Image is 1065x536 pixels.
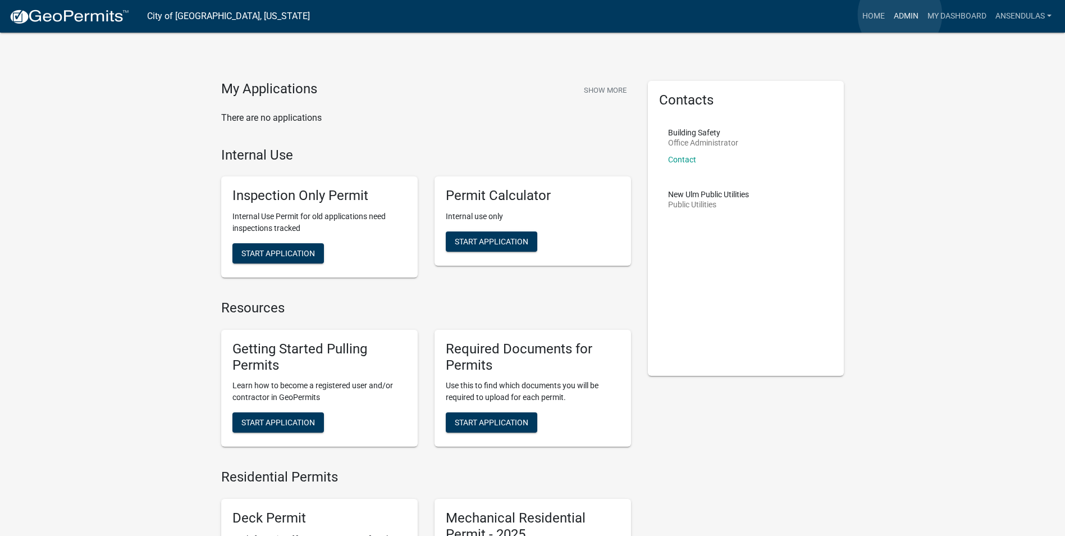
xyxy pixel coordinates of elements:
[232,380,406,403] p: Learn how to become a registered user and/or contractor in GeoPermits
[668,155,696,164] a: Contact
[923,6,991,27] a: My Dashboard
[446,231,537,252] button: Start Application
[232,412,324,433] button: Start Application
[858,6,889,27] a: Home
[455,418,528,427] span: Start Application
[446,341,620,374] h5: Required Documents for Permits
[991,6,1056,27] a: ansendulas
[668,201,749,208] p: Public Utilities
[221,300,631,316] h4: Resources
[455,237,528,246] span: Start Application
[232,188,406,204] h5: Inspection Only Permit
[446,188,620,204] h5: Permit Calculator
[668,139,738,147] p: Office Administrator
[221,81,317,98] h4: My Applications
[232,211,406,234] p: Internal Use Permit for old applications need inspections tracked
[446,412,537,433] button: Start Application
[221,147,631,163] h4: Internal Use
[241,418,315,427] span: Start Application
[232,243,324,264] button: Start Application
[668,190,749,198] p: New Ulm Public Utilities
[889,6,923,27] a: Admin
[446,380,620,403] p: Use this to find which documents you will be required to upload for each permit.
[659,92,833,108] h5: Contacts
[232,510,406,526] h5: Deck Permit
[579,81,631,99] button: Show More
[241,249,315,258] span: Start Application
[147,7,310,26] a: City of [GEOGRAPHIC_DATA], [US_STATE]
[446,211,620,222] p: Internal use only
[221,111,631,125] p: There are no applications
[221,469,631,485] h4: Residential Permits
[668,129,738,137] p: Building Safety
[232,341,406,374] h5: Getting Started Pulling Permits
